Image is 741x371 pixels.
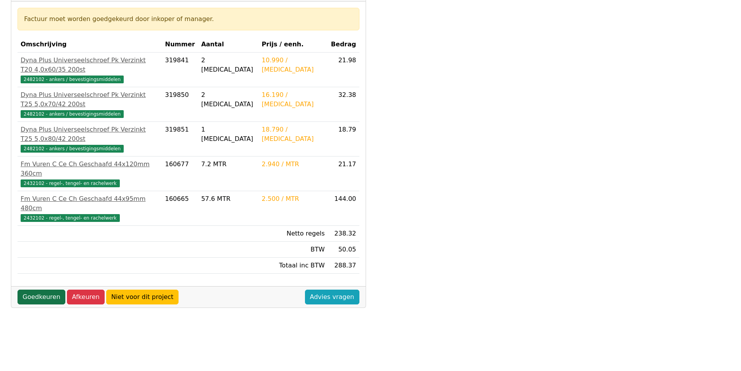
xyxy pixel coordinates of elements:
[328,258,359,274] td: 288.37
[201,90,256,109] div: 2 [MEDICAL_DATA]
[262,194,325,204] div: 2.500 / MTR
[24,14,353,24] div: Factuur moet worden goedgekeurd door inkoper of manager.
[21,214,120,222] span: 2432102 - regel-, tengel- en rachelwerk
[21,194,159,213] div: Fm Vuren C Ce Ch Geschaafd 44x95mm 480cm
[262,160,325,169] div: 2.940 / MTR
[67,290,105,304] a: Afkeuren
[21,179,120,187] span: 2432102 - regel-, tengel- en rachelwerk
[18,37,162,53] th: Omschrijving
[259,226,328,242] td: Netto regels
[21,110,124,118] span: 2482102 - ankers / bevestigingsmiddelen
[328,191,359,226] td: 144.00
[201,56,256,74] div: 2 [MEDICAL_DATA]
[328,87,359,122] td: 32.38
[201,160,256,169] div: 7.2 MTR
[162,122,198,156] td: 319851
[259,258,328,274] td: Totaal inc BTW
[18,290,65,304] a: Goedkeuren
[162,87,198,122] td: 319850
[21,90,159,109] div: Dyna Plus Universeelschroef Pk Verzinkt T25 5,0x70/42 200st
[259,242,328,258] td: BTW
[21,145,124,153] span: 2482102 - ankers / bevestigingsmiddelen
[162,156,198,191] td: 160677
[198,37,259,53] th: Aantal
[262,56,325,74] div: 10.990 / [MEDICAL_DATA]
[162,53,198,87] td: 319841
[201,125,256,144] div: 1 [MEDICAL_DATA]
[162,37,198,53] th: Nummer
[305,290,359,304] a: Advies vragen
[21,56,159,74] div: Dyna Plus Universeelschroef Pk Verzinkt T20 4,0x60/35 200st
[328,156,359,191] td: 21.17
[106,290,179,304] a: Niet voor dit project
[21,56,159,84] a: Dyna Plus Universeelschroef Pk Verzinkt T20 4,0x60/35 200st2482102 - ankers / bevestigingsmiddelen
[21,125,159,153] a: Dyna Plus Universeelschroef Pk Verzinkt T25 5,0x80/42 200st2482102 - ankers / bevestigingsmiddelen
[259,37,328,53] th: Prijs / eenh.
[162,191,198,226] td: 160665
[21,160,159,178] div: Fm Vuren C Ce Ch Geschaafd 44x120mm 360cm
[21,194,159,222] a: Fm Vuren C Ce Ch Geschaafd 44x95mm 480cm2432102 - regel-, tengel- en rachelwerk
[262,125,325,144] div: 18.790 / [MEDICAL_DATA]
[21,125,159,144] div: Dyna Plus Universeelschroef Pk Verzinkt T25 5,0x80/42 200st
[21,90,159,118] a: Dyna Plus Universeelschroef Pk Verzinkt T25 5,0x70/42 200st2482102 - ankers / bevestigingsmiddelen
[21,160,159,188] a: Fm Vuren C Ce Ch Geschaafd 44x120mm 360cm2432102 - regel-, tengel- en rachelwerk
[328,37,359,53] th: Bedrag
[262,90,325,109] div: 16.190 / [MEDICAL_DATA]
[21,76,124,83] span: 2482102 - ankers / bevestigingsmiddelen
[328,53,359,87] td: 21.98
[328,226,359,242] td: 238.32
[328,242,359,258] td: 50.05
[201,194,256,204] div: 57.6 MTR
[328,122,359,156] td: 18.79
